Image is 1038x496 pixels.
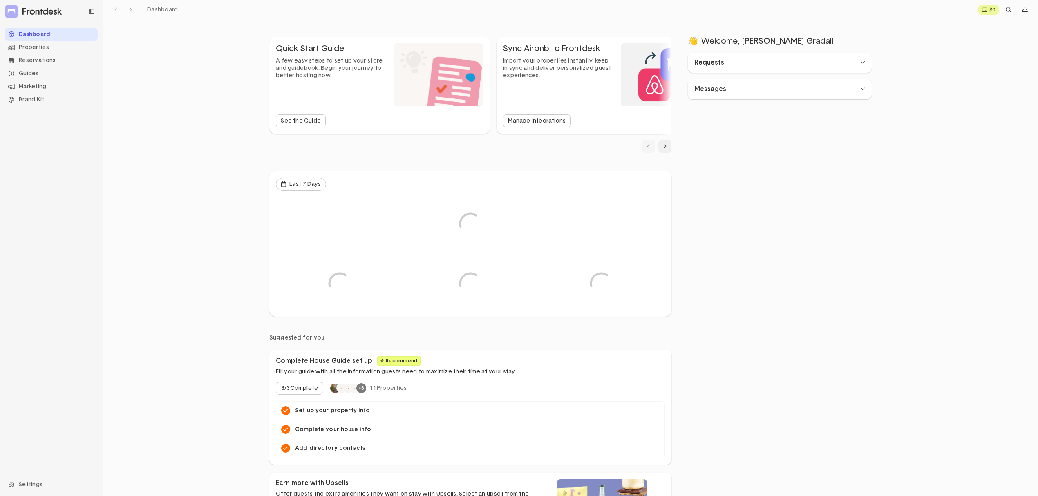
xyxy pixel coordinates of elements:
[503,43,614,54] div: Sync Airbnb to Frontdesk
[5,41,98,54] li: Navigation item
[5,67,98,80] div: Guides
[5,41,98,54] div: Properties
[147,7,178,13] span: Dashboard
[276,402,664,420] div: accordion toggler
[688,36,698,46] span: 👋
[5,28,98,41] div: Dashboard
[5,67,98,80] li: Navigation item
[377,356,421,366] div: Recommend
[497,37,717,134] li: 2 of 5
[694,85,844,94] div: Messages
[394,43,483,106] img: Quick Start Guide
[295,408,370,413] h4: Set up your property info
[5,28,98,41] li: Navigation item
[269,37,490,134] li: 1 of 5
[276,439,664,458] div: accordion toggler
[658,140,671,153] button: Next slide
[694,58,844,67] div: Requests
[5,93,98,106] li: Navigation item
[5,478,98,491] div: Settings
[276,43,387,54] div: Quick Start Guide
[978,5,999,15] a: $0
[356,383,366,393] span: + 6
[276,178,326,191] button: dropdown trigger
[276,479,349,487] h3: Earn more with Upsells
[5,54,98,67] div: Reservations
[295,427,371,432] h4: Complete your house info
[508,118,566,124] div: Manage Integrations
[276,368,647,375] div: Fill your guide with all the information guests need to maximize their time at your stay.
[276,356,665,395] div: accordion toggler
[295,446,365,451] h4: Add directory contacts
[144,4,181,15] a: Dashboard
[370,384,407,392] span: 11 Properties
[1018,3,1031,16] div: dropdown trigger
[503,57,614,80] div: Import your properties instantly, keep in sync and deliver personalized guest experiences.
[5,93,98,106] div: Brand Kit
[688,36,872,46] h3: Welcome , [PERSON_NAME] Gradall
[621,43,711,106] img: Sync Airbnb to Frontdesk
[269,335,671,342] h3: Suggested for you
[276,114,326,127] button: See the Guide
[5,54,98,67] li: Navigation item
[5,80,98,93] div: Marketing
[688,79,872,99] div: accordion toggler
[642,140,655,153] button: Previous slide
[281,118,321,124] div: See the Guide
[688,53,872,73] div: accordion toggler
[276,357,372,365] h3: Complete House Guide set up
[276,57,387,80] div: A few easy steps to set up your store and guidebook. Begin your journey to better hosting now.
[276,420,664,439] div: accordion toggler
[5,80,98,93] li: Navigation item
